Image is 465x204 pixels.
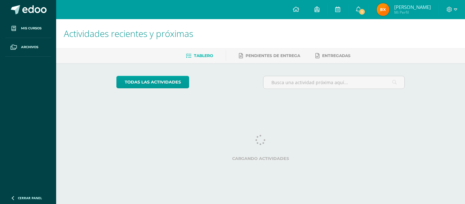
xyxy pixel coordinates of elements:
[194,53,213,58] span: Tablero
[263,76,405,89] input: Busca una actividad próxima aquí...
[394,4,431,10] span: [PERSON_NAME]
[377,3,389,16] img: 1e9ea2312da8f31247f4faf874a4fe1a.png
[21,45,38,50] span: Archivos
[5,19,51,38] a: Mis cursos
[394,10,431,15] span: Mi Perfil
[21,26,41,31] span: Mis cursos
[239,51,300,61] a: Pendientes de entrega
[116,76,189,88] a: todas las Actividades
[18,196,42,200] span: Cerrar panel
[64,27,193,40] span: Actividades recientes y próximas
[315,51,351,61] a: Entregadas
[186,51,213,61] a: Tablero
[246,53,300,58] span: Pendientes de entrega
[322,53,351,58] span: Entregadas
[116,156,405,161] label: Cargando actividades
[358,8,365,15] span: 1
[5,38,51,57] a: Archivos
